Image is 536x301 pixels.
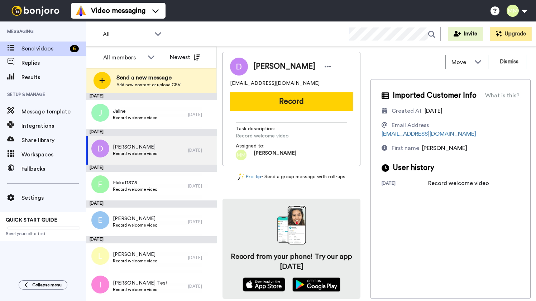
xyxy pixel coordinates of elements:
[393,90,477,101] span: Imported Customer Info
[113,151,157,156] span: Record welcome video
[292,277,341,292] img: playstore
[392,107,422,115] div: Created At
[91,247,109,265] img: l.png
[382,180,428,188] div: [DATE]
[103,30,151,39] span: All
[243,277,285,292] img: appstore
[393,162,434,173] span: User history
[21,73,86,82] span: Results
[188,219,213,225] div: [DATE]
[113,215,157,222] span: [PERSON_NAME]
[230,58,248,76] img: Image of Debbie
[188,147,213,153] div: [DATE]
[382,131,476,137] a: [EMAIL_ADDRESS][DOMAIN_NAME]
[21,107,86,116] span: Message template
[236,150,247,160] img: mm.png
[238,173,261,181] a: Pro tip
[9,6,62,16] img: bj-logo-header-white.svg
[392,144,419,152] div: First name
[188,283,213,289] div: [DATE]
[75,5,87,16] img: vm-color.svg
[492,55,526,69] button: Dismiss
[254,150,296,160] span: [PERSON_NAME]
[113,251,157,258] span: [PERSON_NAME]
[21,59,86,67] span: Replies
[86,200,217,208] div: [DATE]
[21,150,86,159] span: Workspaces
[86,93,217,100] div: [DATE]
[236,125,286,132] span: Task description :
[21,136,86,145] span: Share library
[116,82,181,88] span: Add new contact or upload CSV
[91,175,109,193] img: f.png
[86,165,217,172] div: [DATE]
[236,132,304,140] span: Record welcome video
[238,173,244,181] img: magic-wand.svg
[164,50,206,64] button: Newest
[103,53,144,62] div: All members
[113,258,157,264] span: Record welcome video
[392,121,429,130] div: Email Address
[113,144,157,151] span: [PERSON_NAME]
[113,108,157,115] span: Jaline
[91,140,109,157] img: d.png
[113,280,168,287] span: [PERSON_NAME] Test
[188,112,213,117] div: [DATE]
[236,142,286,150] span: Assigned to:
[6,218,57,223] span: QUICK START GUIDE
[32,282,62,288] span: Collapse menu
[21,165,86,173] span: Fallbacks
[253,61,315,72] span: [PERSON_NAME]
[116,73,181,82] span: Send a new message
[277,206,306,244] img: download
[21,194,86,202] span: Settings
[451,58,471,67] span: Move
[230,80,320,87] span: [EMAIL_ADDRESS][DOMAIN_NAME]
[113,222,157,228] span: Record welcome video
[113,287,168,292] span: Record welcome video
[188,255,213,261] div: [DATE]
[21,44,67,53] span: Send videos
[86,236,217,243] div: [DATE]
[428,179,489,188] div: Record welcome video
[448,27,483,41] button: Invite
[425,108,442,114] span: [DATE]
[230,92,353,111] button: Record
[91,104,109,122] img: j.png
[21,122,86,130] span: Integrations
[70,45,79,52] div: 6
[230,252,353,272] h4: Record from your phone! Try our app [DATE]
[422,145,467,151] span: [PERSON_NAME]
[113,179,157,186] span: Flakat1375
[113,115,157,121] span: Record welcome video
[485,91,520,100] div: What is this?
[113,186,157,192] span: Record welcome video
[188,183,213,189] div: [DATE]
[6,231,80,237] span: Send yourself a test
[86,129,217,136] div: [DATE]
[91,211,109,229] img: e.png
[91,6,145,16] span: Video messaging
[222,173,360,181] div: - Send a group message with roll-ups
[490,27,532,41] button: Upgrade
[19,280,67,290] button: Collapse menu
[91,276,109,293] img: i.png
